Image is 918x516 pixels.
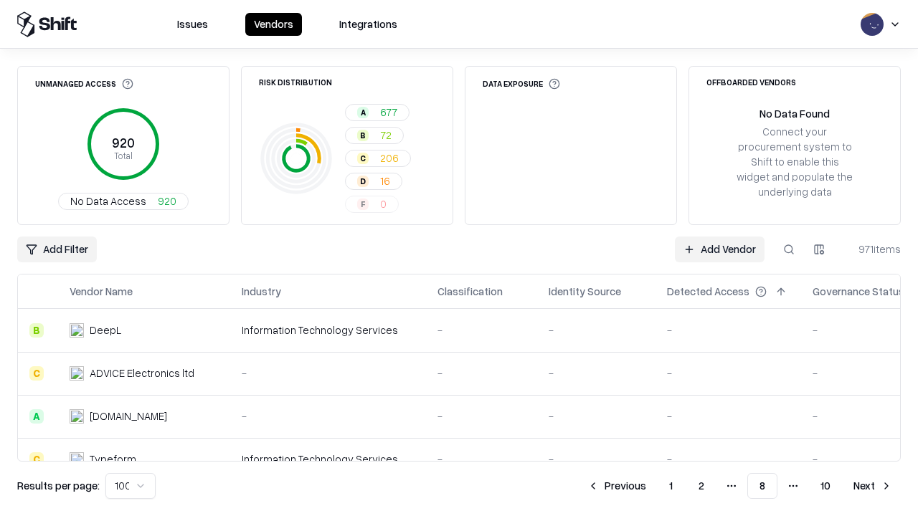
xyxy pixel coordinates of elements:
tspan: 920 [112,135,135,150]
div: Offboarded Vendors [706,78,796,86]
button: No Data Access920 [58,193,189,210]
div: Data Exposure [483,78,560,90]
div: - [437,408,526,424]
div: DeepL [90,322,121,338]
span: 206 [380,150,399,166]
div: No Data Found [760,106,830,121]
div: - [667,322,790,338]
div: Risk Distribution [259,78,332,86]
button: Integrations [331,13,406,36]
div: - [549,451,644,467]
div: C [29,452,44,467]
div: - [242,365,415,381]
div: C [29,366,44,381]
div: [DOMAIN_NAME] [90,408,167,424]
button: C206 [345,150,411,167]
div: - [242,408,415,424]
div: - [667,365,790,381]
div: - [549,408,644,424]
div: A [29,409,44,424]
button: Add Filter [17,236,97,262]
span: 920 [158,193,176,209]
div: D [357,176,369,187]
div: 971 items [843,242,901,257]
div: Vendor Name [70,284,133,299]
div: - [437,322,526,338]
div: C [357,153,369,164]
button: A677 [345,104,410,121]
button: Vendors [245,13,302,36]
div: B [29,323,44,338]
div: A [357,107,369,118]
button: Next [845,473,901,499]
tspan: Total [114,150,133,161]
span: 677 [380,105,397,120]
div: - [667,451,790,467]
div: - [549,322,644,338]
nav: pagination [579,473,901,499]
img: Typeform [70,452,84,467]
div: - [549,365,644,381]
div: - [437,451,526,467]
button: Issues [169,13,217,36]
span: 16 [380,173,390,188]
div: Identity Source [549,284,621,299]
img: ADVICE Electronics ltd [70,366,84,381]
div: Governance Status [813,284,904,299]
div: Information Technology Services [242,322,415,338]
span: 72 [380,128,392,143]
div: Information Technology Services [242,451,415,467]
img: DeepL [70,323,84,338]
div: Detected Access [667,284,749,299]
button: 8 [747,473,777,499]
button: 1 [658,473,684,499]
button: B72 [345,127,404,144]
div: Connect your procurement system to Shift to enable this widget and populate the underlying data [735,124,854,200]
img: cybersafe.co.il [70,409,84,424]
span: No Data Access [70,193,146,209]
div: Typeform [90,451,136,467]
div: Industry [242,284,281,299]
button: Previous [579,473,655,499]
button: 10 [809,473,842,499]
button: D16 [345,173,402,190]
p: Results per page: [17,478,100,493]
div: Classification [437,284,503,299]
div: ADVICE Electronics ltd [90,365,194,381]
div: B [357,130,369,141]
div: Unmanaged Access [35,78,133,90]
button: 2 [687,473,716,499]
a: Add Vendor [675,236,765,262]
div: - [667,408,790,424]
div: - [437,365,526,381]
